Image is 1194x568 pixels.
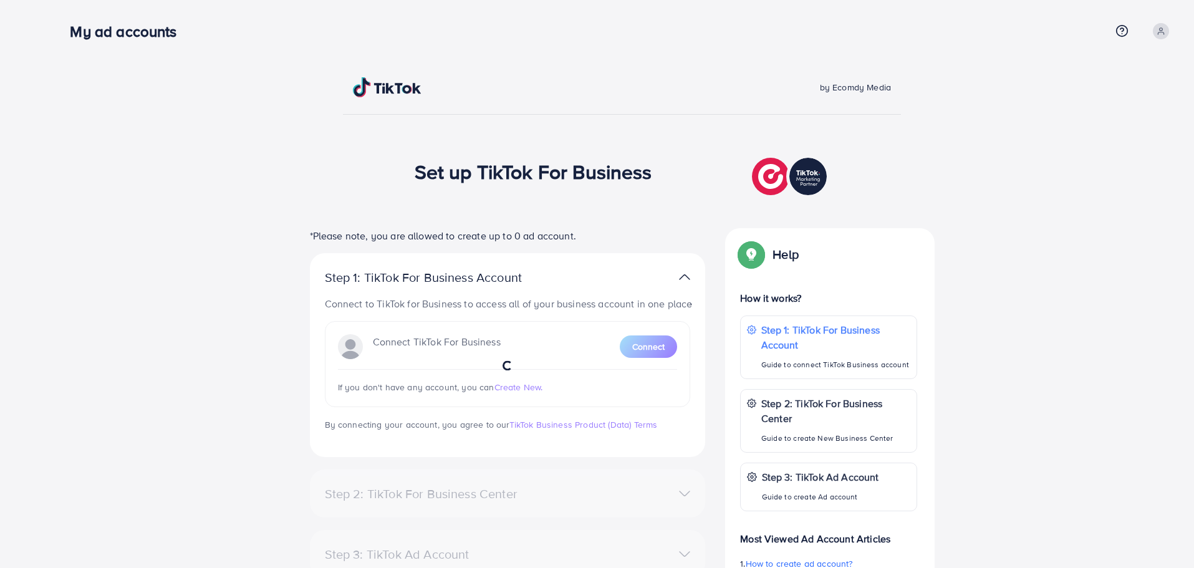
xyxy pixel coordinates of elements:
img: TikTok partner [679,268,690,286]
p: Step 1: TikTok For Business Account [761,322,910,352]
h1: Set up TikTok For Business [415,160,652,183]
p: Step 1: TikTok For Business Account [325,270,562,285]
span: by Ecomdy Media [820,81,891,94]
p: Guide to create Ad account [762,489,879,504]
p: How it works? [740,291,917,306]
p: Most Viewed Ad Account Articles [740,521,917,546]
img: Popup guide [740,243,763,266]
h3: My ad accounts [70,22,186,41]
p: Step 2: TikTok For Business Center [761,396,910,426]
img: TikTok [353,77,421,97]
img: TikTok partner [752,155,830,198]
p: *Please note, you are allowed to create up to 0 ad account. [310,228,705,243]
p: Step 3: TikTok Ad Account [762,469,879,484]
p: Guide to connect TikTok Business account [761,357,910,372]
p: Help [773,247,799,262]
p: Guide to create New Business Center [761,431,910,446]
